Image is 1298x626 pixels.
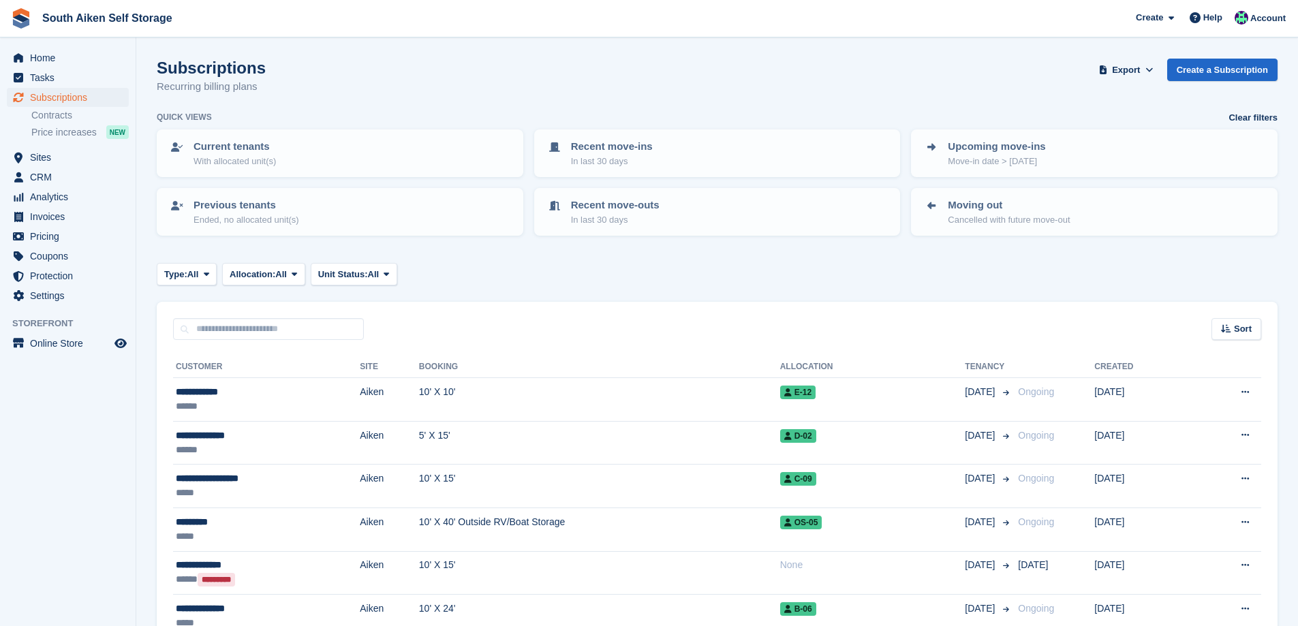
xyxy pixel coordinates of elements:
[30,68,112,87] span: Tasks
[311,263,397,285] button: Unit Status: All
[780,516,822,529] span: OS-05
[948,139,1045,155] p: Upcoming move-ins
[7,168,129,187] a: menu
[912,131,1276,176] a: Upcoming move-ins Move-in date > [DATE]
[360,356,419,378] th: Site
[30,148,112,167] span: Sites
[30,207,112,226] span: Invoices
[7,334,129,353] a: menu
[30,334,112,353] span: Online Store
[7,68,129,87] a: menu
[1203,11,1222,25] span: Help
[1167,59,1278,81] a: Create a Subscription
[1094,421,1190,465] td: [DATE]
[1250,12,1286,25] span: Account
[7,247,129,266] a: menu
[1094,465,1190,508] td: [DATE]
[30,266,112,285] span: Protection
[157,111,212,123] h6: Quick views
[571,213,660,227] p: In last 30 days
[419,378,780,422] td: 10' X 10'
[11,8,31,29] img: stora-icon-8386f47178a22dfd0bd8f6a31ec36ba5ce8667c1dd55bd0f319d3a0aa187defe.svg
[112,335,129,351] a: Preview store
[222,263,305,285] button: Allocation: All
[1096,59,1156,81] button: Export
[780,429,816,443] span: D-02
[419,421,780,465] td: 5' X 15'
[7,148,129,167] a: menu
[1018,386,1054,397] span: Ongoing
[31,125,129,140] a: Price increases NEW
[275,268,287,281] span: All
[1018,559,1048,570] span: [DATE]
[1234,322,1252,336] span: Sort
[7,48,129,67] a: menu
[158,131,522,176] a: Current tenants With allocated unit(s)
[965,428,998,443] span: [DATE]
[187,268,199,281] span: All
[948,213,1070,227] p: Cancelled with future move-out
[571,155,653,168] p: In last 30 days
[419,507,780,551] td: 10' X 40' Outside RV/Boat Storage
[7,266,129,285] a: menu
[1018,603,1054,614] span: Ongoing
[7,187,129,206] a: menu
[173,356,360,378] th: Customer
[194,198,299,213] p: Previous tenants
[1235,11,1248,25] img: Michelle Brown
[1018,430,1054,441] span: Ongoing
[948,198,1070,213] p: Moving out
[30,168,112,187] span: CRM
[7,207,129,226] a: menu
[1229,111,1278,125] a: Clear filters
[780,558,965,572] div: None
[106,125,129,139] div: NEW
[230,268,275,281] span: Allocation:
[31,126,97,139] span: Price increases
[1094,507,1190,551] td: [DATE]
[360,421,419,465] td: Aiken
[419,551,780,595] td: 10' X 15'
[965,471,998,486] span: [DATE]
[1112,63,1140,77] span: Export
[780,472,816,486] span: C-09
[194,213,299,227] p: Ended, no allocated unit(s)
[157,79,266,95] p: Recurring billing plans
[7,88,129,107] a: menu
[360,465,419,508] td: Aiken
[12,317,136,330] span: Storefront
[419,356,780,378] th: Booking
[536,189,899,234] a: Recent move-outs In last 30 days
[158,189,522,234] a: Previous tenants Ended, no allocated unit(s)
[780,356,965,378] th: Allocation
[965,356,1013,378] th: Tenancy
[164,268,187,281] span: Type:
[571,198,660,213] p: Recent move-outs
[419,465,780,508] td: 10' X 15'
[37,7,178,29] a: South Aiken Self Storage
[157,59,266,77] h1: Subscriptions
[780,602,816,616] span: B-06
[948,155,1045,168] p: Move-in date > [DATE]
[965,385,998,399] span: [DATE]
[30,247,112,266] span: Coupons
[780,386,816,399] span: E-12
[536,131,899,176] a: Recent move-ins In last 30 days
[1136,11,1163,25] span: Create
[360,551,419,595] td: Aiken
[360,507,419,551] td: Aiken
[30,227,112,246] span: Pricing
[7,286,129,305] a: menu
[965,558,998,572] span: [DATE]
[368,268,380,281] span: All
[1094,378,1190,422] td: [DATE]
[965,601,998,616] span: [DATE]
[360,378,419,422] td: Aiken
[30,286,112,305] span: Settings
[912,189,1276,234] a: Moving out Cancelled with future move-out
[194,139,276,155] p: Current tenants
[1018,516,1054,527] span: Ongoing
[7,227,129,246] a: menu
[571,139,653,155] p: Recent move-ins
[194,155,276,168] p: With allocated unit(s)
